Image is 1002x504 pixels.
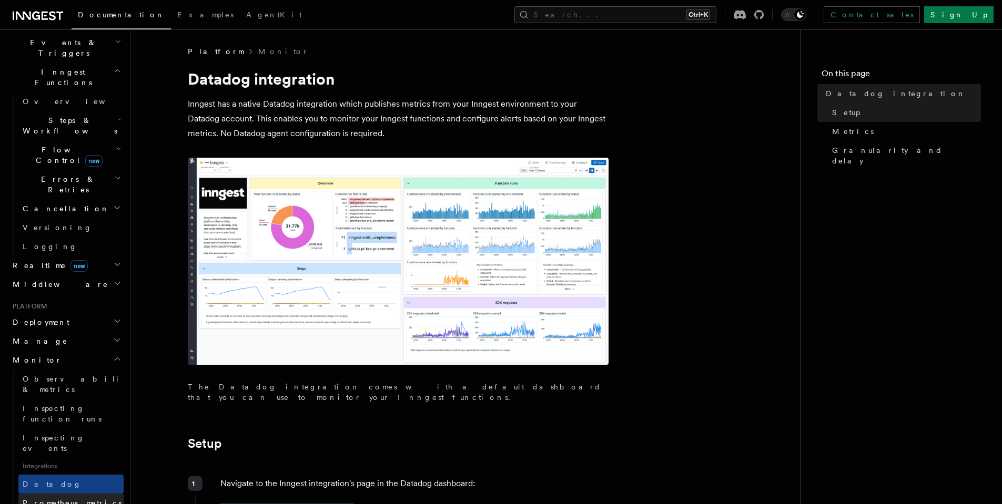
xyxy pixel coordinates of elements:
span: Realtime [8,260,88,271]
a: Sign Up [924,6,994,23]
button: Realtimenew [8,256,124,275]
span: Datadog [23,480,82,488]
div: Inngest Functions [8,92,124,256]
button: Inngest Functions [8,63,124,92]
span: Steps & Workflows [18,115,117,136]
a: Datadog [18,475,124,493]
span: Monitor [8,355,62,365]
p: Inngest has a native Datadog integration which publishes metrics from your Inngest environment to... [188,97,609,141]
button: Toggle dark mode [781,8,806,21]
button: Deployment [8,313,124,332]
a: Inspecting function runs [18,399,124,428]
button: Steps & Workflows [18,111,124,140]
a: Granularity and delay [828,141,981,170]
a: Documentation [72,3,171,29]
span: Inspecting function runs [23,404,102,423]
p: The Datadog integration comes with a default dashboard that you can use to monitor your Inngest f... [188,382,609,403]
a: Inspecting events [18,428,124,458]
a: Overview [18,92,124,111]
span: AgentKit [246,11,302,19]
button: Errors & Retries [18,170,124,199]
a: Contact sales [824,6,920,23]
span: Manage [8,336,68,346]
span: new [85,155,103,167]
a: Datadog integration [822,84,981,103]
img: The default dashboard for the Inngest Datadog integration [188,158,609,365]
span: Overview [23,97,131,106]
span: Deployment [8,317,69,327]
div: 1 [188,476,203,491]
span: Logging [23,242,77,251]
span: Cancellation [18,203,109,214]
span: Versioning [23,223,92,232]
a: Setup [188,436,222,451]
span: Metrics [832,126,874,137]
button: Middleware [8,275,124,294]
a: Logging [18,237,124,256]
span: Flow Control [18,145,116,166]
a: Monitor [258,46,308,57]
a: AgentKit [240,3,308,28]
a: Observability & metrics [18,369,124,399]
span: Setup [832,107,860,118]
a: Setup [828,103,981,122]
span: new [70,260,88,272]
span: Integrations [18,458,124,475]
span: Observability & metrics [23,375,131,394]
button: Flow Controlnew [18,140,124,170]
a: Versioning [18,218,124,237]
span: Platform [188,46,244,57]
kbd: Ctrl+K [686,9,710,20]
h1: Datadog integration [188,69,609,88]
span: Documentation [78,11,165,19]
button: Search...Ctrl+K [514,6,716,23]
a: Examples [171,3,240,28]
button: Events & Triggers [8,33,124,63]
span: Middleware [8,279,108,290]
span: Granularity and delay [832,145,981,166]
span: Events & Triggers [8,37,115,58]
span: Inngest Functions [8,67,114,88]
a: Metrics [828,122,981,141]
span: Platform [8,302,47,311]
span: Examples [177,11,234,19]
button: Manage [8,332,124,351]
h4: On this page [822,67,981,84]
span: Errors & Retries [18,174,114,195]
p: Navigate to the Inngest integration's page in the Datadog dashboard: [220,476,608,491]
button: Monitor [8,351,124,369]
span: Datadog integration [826,88,966,99]
span: Inspecting events [23,434,85,452]
button: Cancellation [18,199,124,218]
